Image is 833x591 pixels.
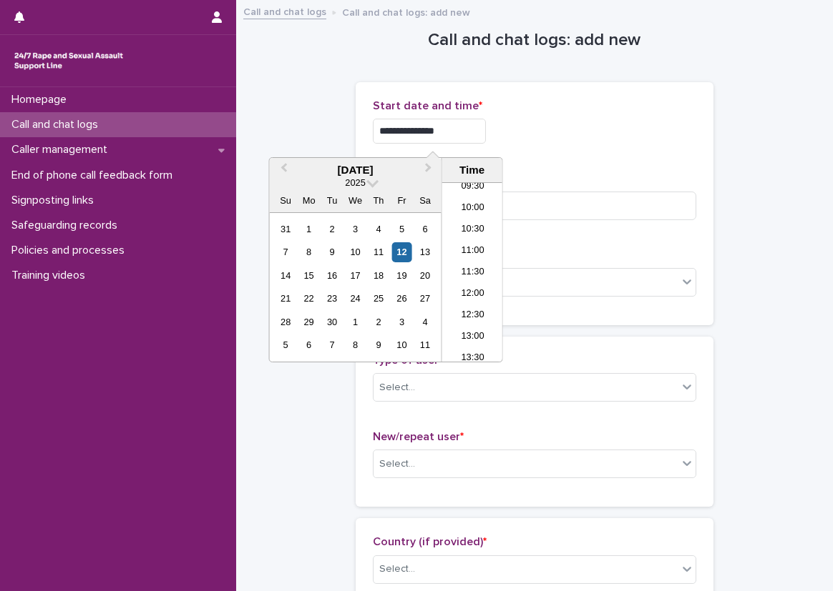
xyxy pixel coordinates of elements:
div: Choose Sunday, October 5th, 2025 [276,335,296,354]
h1: Call and chat logs: add new [356,30,713,51]
span: Country (if provided) [373,536,487,547]
li: 10:30 [442,219,503,241]
li: 12:30 [442,305,503,327]
p: End of phone call feedback form [6,169,184,182]
div: Choose Monday, September 29th, 2025 [299,312,318,332]
div: Choose Tuesday, October 7th, 2025 [323,335,342,354]
div: Tu [323,191,342,210]
div: Choose Wednesday, September 17th, 2025 [346,266,365,285]
div: Choose Thursday, October 2nd, 2025 [369,312,388,332]
div: Select... [379,457,415,472]
span: Type of user [373,354,442,366]
div: Choose Saturday, October 4th, 2025 [415,312,434,332]
div: Choose Friday, September 5th, 2025 [392,219,411,239]
p: Call and chat logs [6,118,109,131]
div: Choose Thursday, September 25th, 2025 [369,289,388,308]
p: Safeguarding records [6,219,129,232]
p: Signposting links [6,194,105,207]
div: Su [276,191,296,210]
div: Choose Saturday, September 27th, 2025 [415,289,434,308]
img: rhQMoQhaT3yELyF149Cw [11,46,126,75]
div: Choose Monday, September 15th, 2025 [299,266,318,285]
div: Choose Monday, October 6th, 2025 [299,335,318,354]
span: New/repeat user [373,431,464,442]
span: Start date and time [373,100,482,111]
div: Select... [379,380,415,395]
div: Choose Thursday, September 18th, 2025 [369,266,388,285]
div: month 2025-09 [274,217,437,357]
div: Choose Friday, September 19th, 2025 [392,266,411,285]
div: We [346,191,365,210]
div: Choose Wednesday, September 3rd, 2025 [346,219,365,239]
div: Select... [379,562,415,577]
p: Training videos [6,269,97,282]
div: Choose Saturday, September 13th, 2025 [415,242,434,262]
div: Choose Saturday, September 6th, 2025 [415,219,434,239]
div: Choose Wednesday, September 24th, 2025 [346,289,365,308]
div: Choose Sunday, September 7th, 2025 [276,242,296,262]
p: Homepage [6,93,78,106]
div: Choose Tuesday, September 2nd, 2025 [323,219,342,239]
li: 11:30 [442,262,503,284]
button: Next Month [419,159,442,182]
div: Choose Tuesday, September 30th, 2025 [323,312,342,332]
div: Fr [392,191,411,210]
div: Choose Friday, September 26th, 2025 [392,289,411,308]
div: Choose Wednesday, October 8th, 2025 [346,335,365,354]
div: Choose Thursday, October 9th, 2025 [369,335,388,354]
div: Choose Friday, October 10th, 2025 [392,335,411,354]
div: Choose Sunday, August 31st, 2025 [276,219,296,239]
div: Choose Sunday, September 14th, 2025 [276,266,296,285]
p: Caller management [6,143,119,157]
button: Previous Month [271,159,294,182]
div: Choose Friday, September 12th, 2025 [392,242,411,262]
div: Choose Wednesday, September 10th, 2025 [346,242,365,262]
div: Sa [415,191,434,210]
a: Call and chat logs [243,3,326,19]
li: 09:30 [442,177,503,198]
div: Choose Thursday, September 11th, 2025 [369,242,388,262]
div: Th [369,191,388,210]
div: Choose Monday, September 22nd, 2025 [299,289,318,308]
div: Choose Friday, October 3rd, 2025 [392,312,411,332]
li: 13:00 [442,327,503,348]
div: Choose Monday, September 1st, 2025 [299,219,318,239]
div: Choose Sunday, September 21st, 2025 [276,289,296,308]
div: [DATE] [270,164,442,177]
div: Choose Wednesday, October 1st, 2025 [346,312,365,332]
div: Choose Tuesday, September 9th, 2025 [323,242,342,262]
li: 12:00 [442,284,503,305]
div: Choose Tuesday, September 23rd, 2025 [323,289,342,308]
div: Choose Thursday, September 4th, 2025 [369,219,388,239]
div: Choose Monday, September 8th, 2025 [299,242,318,262]
div: Choose Saturday, September 20th, 2025 [415,266,434,285]
div: Mo [299,191,318,210]
li: 11:00 [442,241,503,262]
p: Policies and processes [6,244,136,257]
div: Time [446,164,499,177]
div: Choose Tuesday, September 16th, 2025 [323,266,342,285]
div: Choose Sunday, September 28th, 2025 [276,312,296,332]
p: Call and chat logs: add new [342,4,470,19]
div: Choose Saturday, October 11th, 2025 [415,335,434,354]
li: 10:00 [442,198,503,219]
li: 13:30 [442,348,503,369]
span: 2025 [345,177,365,188]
